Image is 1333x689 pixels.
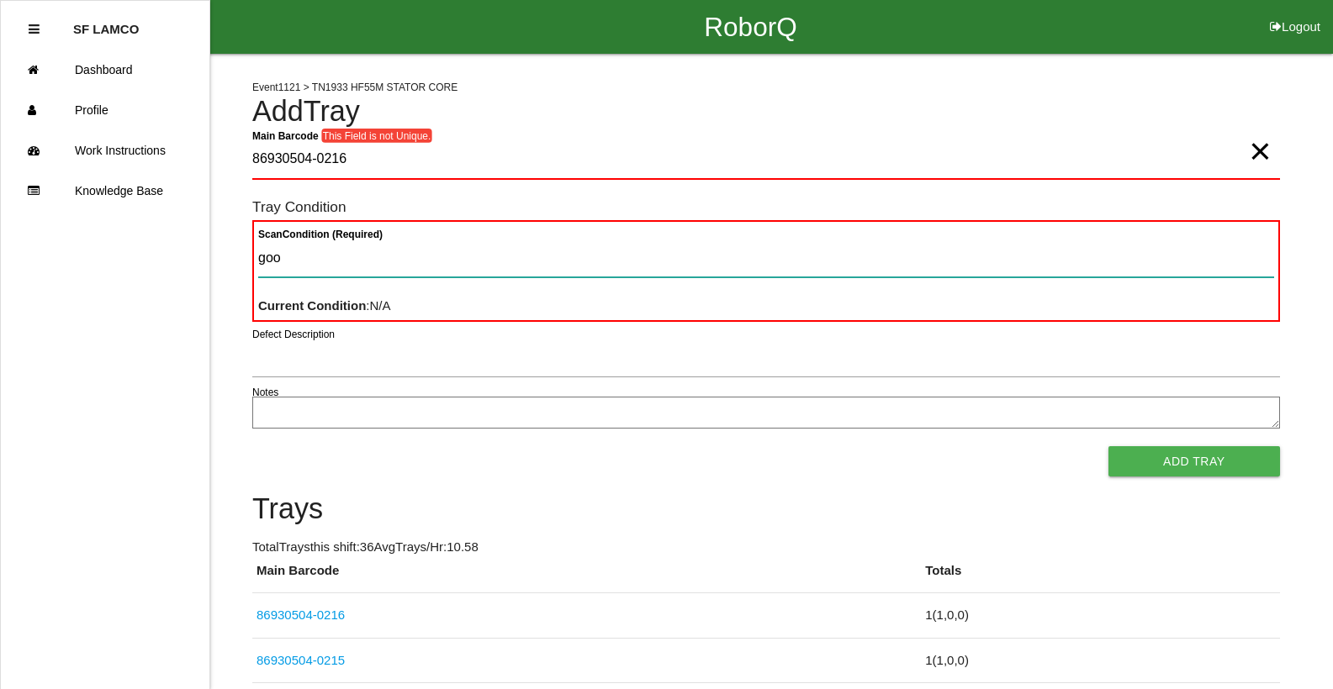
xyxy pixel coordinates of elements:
td: 1 ( 1 , 0 , 0 ) [921,638,1279,683]
h6: Tray Condition [252,199,1280,215]
a: Knowledge Base [1,171,209,211]
span: : N/A [258,298,391,313]
h4: Trays [252,493,1280,525]
label: Notes [252,385,278,400]
span: This Field is not Unique. [321,129,432,143]
p: SF LAMCO [73,9,139,36]
a: Profile [1,90,209,130]
a: Work Instructions [1,130,209,171]
p: Total Trays this shift: 36 Avg Trays /Hr: 10.58 [252,538,1280,557]
input: Required [252,140,1280,180]
a: Dashboard [1,50,209,90]
b: Scan Condition (Required) [258,229,383,240]
h4: Add Tray [252,96,1280,128]
th: Main Barcode [252,561,921,593]
span: Clear Input [1249,118,1271,151]
b: Current Condition [258,298,366,313]
th: Totals [921,561,1279,593]
div: Close [29,9,40,50]
span: Event 1121 > TN1933 HF55M STATOR CORE [252,82,458,93]
b: Main Barcode [252,129,319,141]
a: 86930504-0215 [257,653,345,667]
button: Add Tray [1108,446,1280,476]
a: 86930504-0216 [257,607,345,622]
label: Defect Description [252,327,335,342]
td: 1 ( 1 , 0 , 0 ) [921,593,1279,639]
